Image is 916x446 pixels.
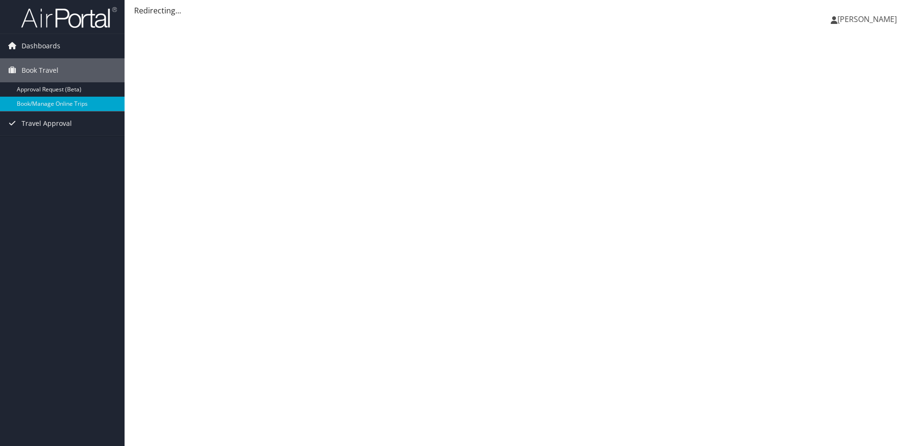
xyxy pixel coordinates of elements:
[22,58,58,82] span: Book Travel
[134,5,906,16] div: Redirecting...
[21,6,117,29] img: airportal-logo.png
[22,111,72,135] span: Travel Approval
[22,34,60,58] span: Dashboards
[837,14,897,24] span: [PERSON_NAME]
[831,5,906,33] a: [PERSON_NAME]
